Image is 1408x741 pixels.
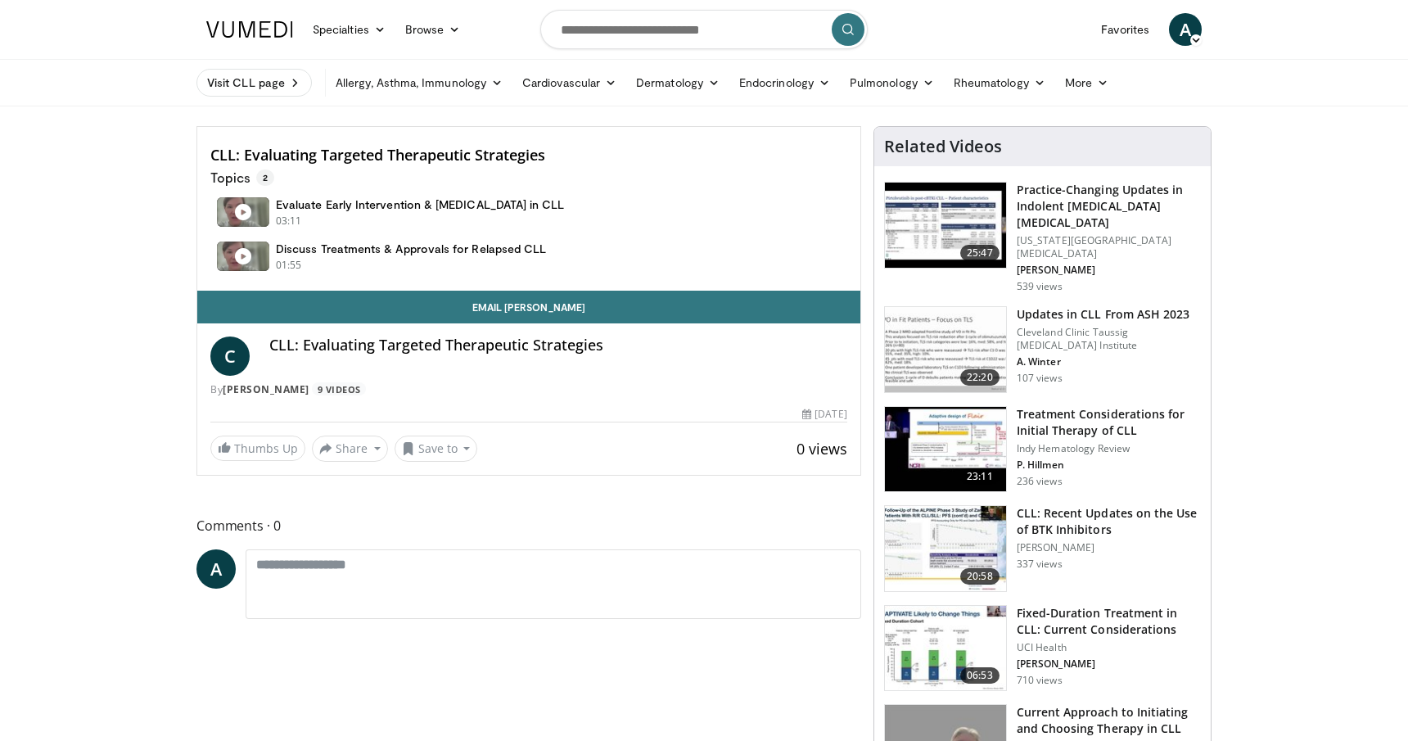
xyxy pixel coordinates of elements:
[960,468,1000,485] span: 23:11
[960,369,1000,386] span: 22:20
[885,606,1006,691] img: 0db973f5-4d67-4de2-87bb-a6fa853c5629.150x105_q85_crop-smart_upscale.jpg
[303,13,395,46] a: Specialties
[1017,280,1063,293] p: 539 views
[1091,13,1159,46] a: Favorites
[276,242,546,256] h4: Discuss Treatments & Approvals for Relapsed CLL
[626,66,729,99] a: Dermatology
[729,66,840,99] a: Endocrinology
[885,407,1006,492] img: 117f3740-d503-43cc-a5ea-b33beb9ffa25.150x105_q85_crop-smart_upscale.jpg
[210,147,847,165] h4: CLL: Evaluating Targeted Therapeutic Strategies
[884,605,1201,692] a: 06:53 Fixed-Duration Treatment in CLL: Current Considerations UCI Health [PERSON_NAME] 710 views
[395,13,471,46] a: Browse
[960,245,1000,261] span: 25:47
[960,568,1000,585] span: 20:58
[1017,372,1063,385] p: 107 views
[196,69,312,97] a: Visit CLL page
[276,214,302,228] p: 03:11
[512,66,626,99] a: Cardiovascular
[1055,66,1118,99] a: More
[1017,182,1201,231] h3: Practice-Changing Updates in Indolent [MEDICAL_DATA] [MEDICAL_DATA]
[312,382,366,396] a: 9 Videos
[206,21,293,38] img: VuMedi Logo
[326,66,512,99] a: Allergy, Asthma, Immunology
[1017,674,1063,687] p: 710 views
[210,337,250,376] a: C
[1017,264,1201,277] p: [PERSON_NAME]
[1017,406,1201,439] h3: Treatment Considerations for Initial Therapy of CLL
[256,169,274,186] span: 2
[885,506,1006,591] img: b8507e76-446e-417c-8386-e0c92f4e6413.150x105_q85_crop-smart_upscale.jpg
[802,407,846,422] div: [DATE]
[276,258,302,273] p: 01:55
[1017,558,1063,571] p: 337 views
[885,307,1006,392] img: e7d2fdbb-4dba-4ee2-923c-d77a4c67415d.150x105_q85_crop-smart_upscale.jpg
[884,137,1002,156] h4: Related Videos
[276,197,565,212] h4: Evaluate Early Intervention & [MEDICAL_DATA] in CLL
[269,337,847,355] h4: CLL: Evaluating Targeted Therapeutic Strategies
[797,439,847,459] span: 0 views
[196,549,236,589] a: A
[1017,605,1201,638] h3: Fixed-Duration Treatment in CLL: Current Considerations
[197,291,860,323] a: Email [PERSON_NAME]
[1017,326,1201,352] p: Cleveland Clinic Taussig [MEDICAL_DATA] Institute
[1017,442,1201,455] p: Indy Hematology Review
[223,382,309,396] a: [PERSON_NAME]
[395,436,478,462] button: Save to
[1017,541,1201,554] p: [PERSON_NAME]
[1017,234,1201,260] p: [US_STATE][GEOGRAPHIC_DATA][MEDICAL_DATA]
[1017,657,1201,671] p: [PERSON_NAME]
[1017,475,1063,488] p: 236 views
[944,66,1055,99] a: Rheumatology
[884,306,1201,393] a: 22:20 Updates in CLL From ASH 2023 Cleveland Clinic Taussig [MEDICAL_DATA] Institute A. Winter 10...
[1017,505,1201,538] h3: CLL: Recent Updates on the Use of BTK Inhibitors
[840,66,944,99] a: Pulmonology
[210,436,305,461] a: Thumbs Up
[1017,355,1201,368] p: A. Winter
[540,10,868,49] input: Search topics, interventions
[1017,306,1201,323] h3: Updates in CLL From ASH 2023
[1169,13,1202,46] a: A
[196,515,861,536] span: Comments 0
[960,667,1000,684] span: 06:53
[884,182,1201,293] a: 25:47 Practice-Changing Updates in Indolent [MEDICAL_DATA] [MEDICAL_DATA] [US_STATE][GEOGRAPHIC_D...
[885,183,1006,268] img: a58b8660-c6ac-45b9-b037-8c73b0b55aa9.150x105_q85_crop-smart_upscale.jpg
[1017,704,1201,737] h3: Current Approach to Initiating and Choosing Therapy in CLL
[312,436,388,462] button: Share
[884,406,1201,493] a: 23:11 Treatment Considerations for Initial Therapy of CLL Indy Hematology Review P. Hillmen 236 v...
[1017,459,1201,472] p: P. Hillmen
[210,382,847,397] div: By
[1017,641,1201,654] p: UCI Health
[210,169,274,186] p: Topics
[884,505,1201,592] a: 20:58 CLL: Recent Updates on the Use of BTK Inhibitors [PERSON_NAME] 337 views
